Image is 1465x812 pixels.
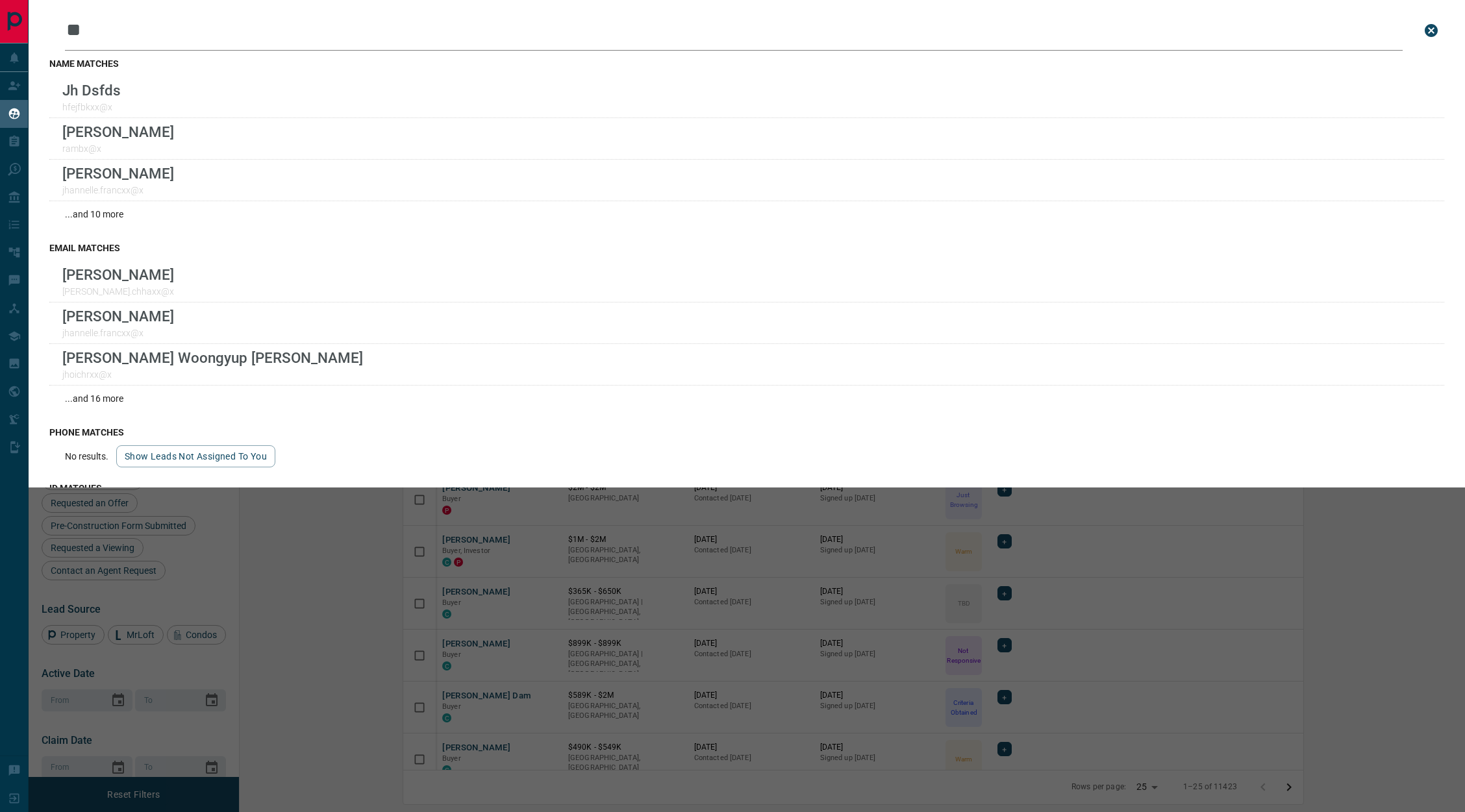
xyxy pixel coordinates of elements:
button: close search bar [1418,18,1444,43]
div: ...and 10 more [49,201,1444,227]
h3: name matches [49,58,1444,69]
div: ...and 16 more [49,386,1444,412]
h3: id matches [49,483,1444,493]
p: jhoichrxx@x [62,369,363,380]
p: rambx@x [62,143,174,154]
p: [PERSON_NAME] Woongyup [PERSON_NAME] [62,349,363,366]
p: jhannelle.francxx@x [62,328,174,338]
p: [PERSON_NAME] [62,266,174,283]
p: Jh Dsfds [62,82,121,99]
h3: phone matches [49,427,1444,437]
p: [PERSON_NAME] [62,123,174,140]
p: [PERSON_NAME] [62,165,174,182]
button: show leads not assigned to you [116,445,275,467]
p: hfejfbkxx@x [62,102,121,112]
h3: email matches [49,243,1444,253]
p: jhannelle.francxx@x [62,185,174,195]
p: No results. [65,451,108,461]
p: [PERSON_NAME].chhaxx@x [62,286,174,297]
p: [PERSON_NAME] [62,308,174,325]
